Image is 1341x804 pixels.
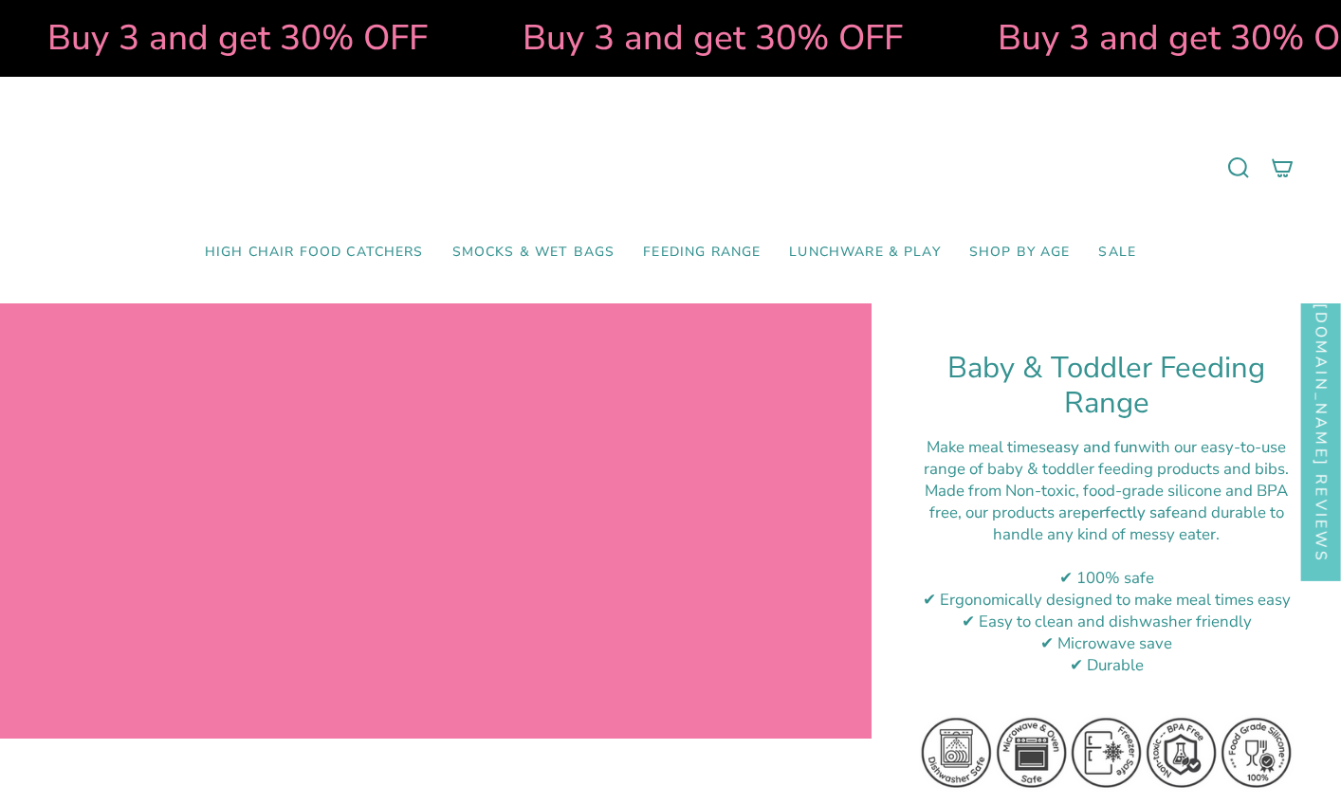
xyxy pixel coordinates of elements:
[919,611,1294,632] div: ✔ Easy to clean and dishwasher friendly
[919,567,1294,589] div: ✔ 100% safe
[507,105,835,230] a: Mumma’s Little Helpers
[1301,264,1341,581] div: Click to open Judge.me floating reviews tab
[1081,502,1180,523] strong: perfectly safe
[629,230,775,275] a: Feeding Range
[505,14,886,62] strong: Buy 3 and get 30% OFF
[452,245,615,261] span: Smocks & Wet Bags
[438,230,630,275] a: Smocks & Wet Bags
[775,230,954,275] a: Lunchware & Play
[955,230,1085,275] a: Shop by Age
[929,480,1289,545] span: ade from Non-toxic, food-grade silicone and BPA free, our products are and durable to handle any ...
[1046,436,1138,458] strong: easy and fun
[789,245,940,261] span: Lunchware & Play
[191,230,438,275] a: High Chair Food Catchers
[969,245,1071,261] span: Shop by Age
[205,245,424,261] span: High Chair Food Catchers
[643,245,761,261] span: Feeding Range
[919,436,1294,480] div: Make meal times with our easy-to-use range of baby & toddler feeding products and bibs.
[1040,632,1172,654] span: ✔ Microwave save
[919,654,1294,676] div: ✔ Durable
[919,589,1294,611] div: ✔ Ergonomically designed to make meal times easy
[30,14,411,62] strong: Buy 3 and get 30% OFF
[919,351,1294,422] h1: Baby & Toddler Feeding Range
[1084,230,1150,275] a: SALE
[919,480,1294,545] div: M
[1098,245,1136,261] span: SALE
